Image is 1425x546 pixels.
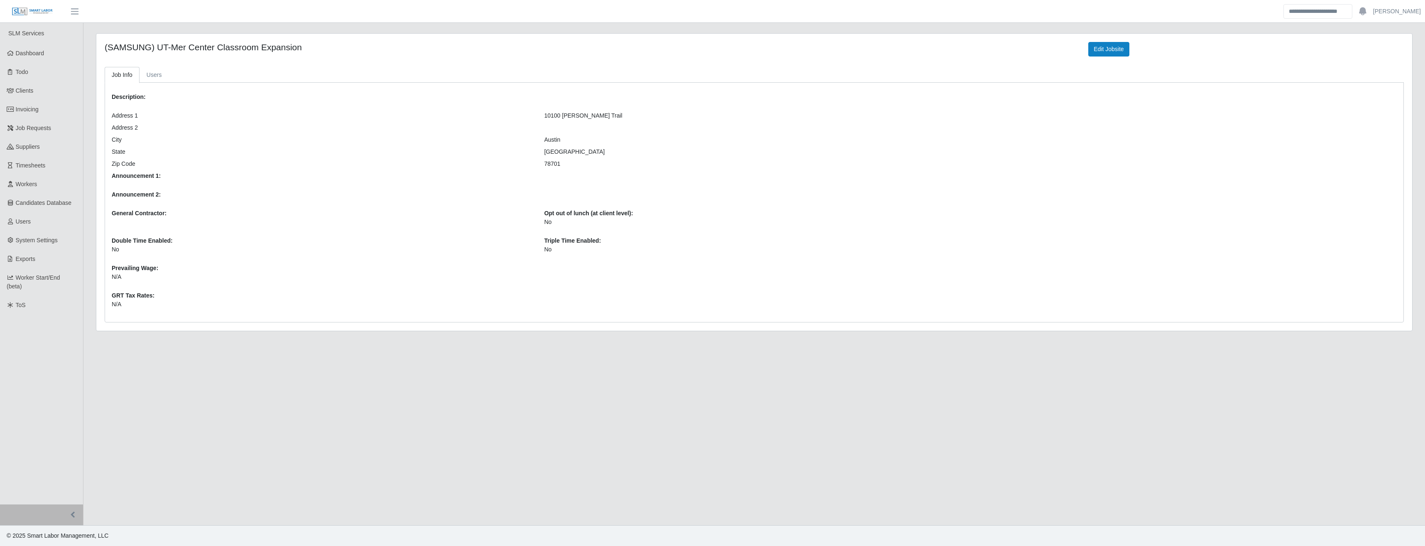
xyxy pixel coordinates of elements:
[538,111,971,120] div: 10100 [PERSON_NAME] Trail
[544,218,965,226] p: No
[8,30,44,37] span: SLM Services
[16,199,72,206] span: Candidates Database
[112,237,173,244] b: Double Time Enabled:
[105,123,538,132] div: Address 2
[16,237,58,243] span: System Settings
[105,42,1076,52] h4: (SAMSUNG) UT-Mer Center Classroom Expansion
[105,135,538,144] div: City
[16,256,35,262] span: Exports
[16,162,46,169] span: Timesheets
[105,111,538,120] div: Address 1
[105,160,538,168] div: Zip Code
[7,274,60,290] span: Worker Start/End (beta)
[140,67,169,83] a: Users
[112,292,154,299] b: GRT Tax Rates:
[112,265,158,271] b: Prevailing Wage:
[16,125,51,131] span: Job Requests
[1283,4,1352,19] input: Search
[112,93,146,100] b: Description:
[105,148,538,156] div: State
[16,181,37,187] span: Workers
[112,273,964,281] p: N/A
[544,210,633,216] b: Opt out of lunch (at client level):
[538,160,971,168] div: 78701
[1088,42,1129,57] a: Edit Jobsite
[538,135,971,144] div: Austin
[16,50,44,57] span: Dashboard
[16,302,26,308] span: ToS
[105,67,140,83] a: Job Info
[7,532,108,539] span: © 2025 Smart Labor Management, LLC
[16,106,39,113] span: Invoicing
[544,245,965,254] p: No
[16,218,31,225] span: Users
[16,69,28,75] span: Todo
[1373,7,1421,16] a: [PERSON_NAME]
[538,148,971,156] div: [GEOGRAPHIC_DATA]
[112,172,161,179] b: Announcement 1:
[112,245,532,254] p: No
[12,7,53,16] img: SLM Logo
[112,191,161,198] b: Announcement 2:
[112,210,166,216] b: General Contractor:
[112,300,964,309] p: N/A
[16,143,40,150] span: Suppliers
[16,87,34,94] span: Clients
[544,237,601,244] b: Triple Time Enabled:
